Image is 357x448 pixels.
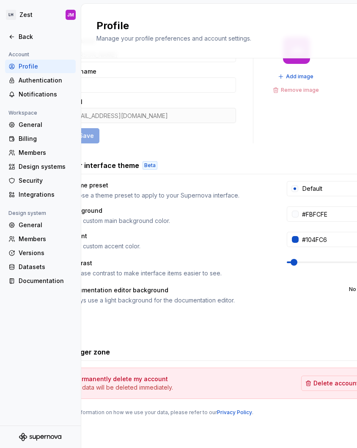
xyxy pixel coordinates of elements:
[96,19,251,33] h2: Profile
[19,148,72,157] div: Members
[67,296,334,305] div: Always use a light background for the documentation editor.
[67,191,272,200] div: Choose a theme preset to apply to your Supernova interface.
[19,76,72,85] div: Authentication
[19,176,72,185] div: Security
[19,90,72,99] div: Notifications
[67,11,74,18] div: JM
[5,218,76,232] a: General
[19,235,72,243] div: Members
[67,259,272,267] div: Contrast
[96,35,251,42] span: Manage your profile preferences and account settings.
[19,277,72,285] div: Documentation
[19,433,61,441] svg: Supernova Logo
[5,160,76,173] a: Design systems
[67,160,139,170] h3: User interface theme
[19,162,72,171] div: Design systems
[5,208,49,218] div: Design system
[19,249,72,257] div: Versions
[5,232,76,246] a: Members
[5,74,76,87] a: Authentication
[67,67,96,76] label: Nickname
[67,269,272,278] div: Increase contrast to make interface items easier to see.
[5,118,76,132] a: General
[302,184,322,193] div: Default
[5,132,76,146] a: Billing
[5,274,76,288] a: Documentation
[19,221,72,229] div: General
[286,73,313,80] span: Add image
[5,108,41,118] div: Workspace
[5,146,76,159] a: Members
[19,11,33,19] div: Zest
[19,33,72,41] div: Back
[67,217,272,225] div: Set a custom main background color.
[217,409,252,415] a: Privacy Policy
[2,5,79,24] button: LHZestJM
[67,242,272,250] div: Set a custom accent color.
[6,10,16,20] div: LH
[67,286,334,294] div: Documentation editor background
[74,375,168,383] h4: Permanently delete my account
[19,190,72,199] div: Integrations
[275,71,317,82] button: Add image
[5,49,33,60] div: Account
[67,232,272,240] div: Accent
[5,88,76,101] a: Notifications
[5,246,76,260] a: Versions
[143,161,157,170] div: Beta
[349,286,356,293] label: No
[19,263,72,271] div: Datasets
[19,121,72,129] div: General
[19,135,72,143] div: Billing
[5,60,76,73] a: Profile
[5,174,76,187] a: Security
[67,347,110,357] h3: Danger zone
[74,383,173,392] p: All data will be deleted immediately.
[5,260,76,274] a: Datasets
[5,30,76,44] a: Back
[5,188,76,201] a: Integrations
[19,62,72,71] div: Profile
[67,181,272,190] div: Theme preset
[67,206,272,215] div: Background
